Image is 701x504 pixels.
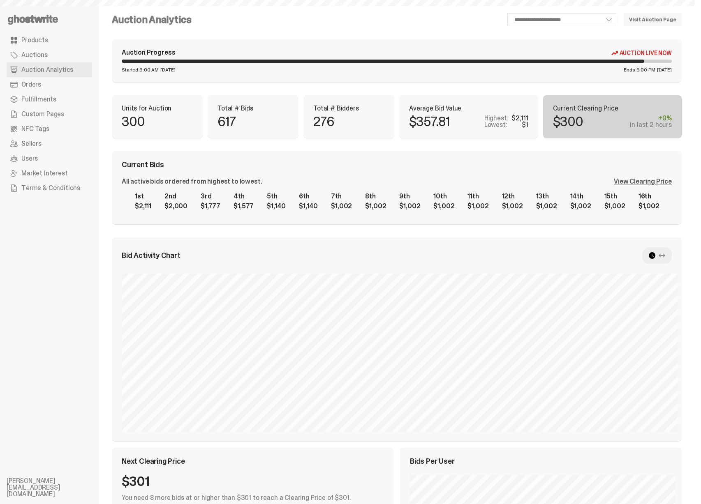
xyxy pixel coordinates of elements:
p: $300 [553,115,583,128]
p: Current Clearing Price [553,105,672,112]
p: 300 [122,115,145,128]
div: 6th [299,193,318,200]
p: Units for Auction [122,105,193,112]
div: $1,140 [267,203,286,209]
span: Users [21,155,38,162]
span: Next Clearing Price [122,458,185,465]
div: $301 [122,475,384,488]
span: Fulfillments [21,96,56,103]
div: 3rd [201,193,220,200]
div: 16th [639,193,659,200]
div: $2,111 [511,115,528,122]
p: 617 [217,115,236,128]
span: [DATE] [657,67,672,72]
div: $1,577 [234,203,254,209]
div: $1,002 [331,203,352,209]
a: Fulfillments [7,92,92,107]
a: Users [7,151,92,166]
div: $2,000 [164,203,187,209]
div: Auction Progress [122,49,175,56]
span: Terms & Conditions [21,185,80,191]
a: Products [7,33,92,48]
div: $1,002 [604,203,625,209]
div: $1,002 [433,203,454,209]
span: Bid Activity Chart [122,252,180,259]
div: $1,002 [502,203,523,209]
div: $1,002 [536,203,557,209]
p: Total # Bids [217,105,289,112]
span: [DATE] [160,67,175,72]
div: 15th [604,193,625,200]
div: All active bids ordered from highest to lowest. [122,178,262,185]
a: Orders [7,77,92,92]
span: Sellers [21,140,42,147]
a: Auctions [7,48,92,62]
div: 5th [267,193,286,200]
div: $1,002 [570,203,591,209]
div: View Clearing Price [614,178,672,185]
div: 1st [135,193,151,200]
div: $1,002 [639,203,659,209]
span: Bids Per User [410,458,455,465]
span: Custom Pages [21,111,64,117]
p: Lowest: [484,122,507,128]
div: $1 [522,122,528,128]
a: Terms & Conditions [7,181,92,196]
div: $1,140 [299,203,318,209]
span: Ends 9:00 PM [624,67,655,72]
div: 11th [467,193,488,200]
span: Market Interest [21,170,68,177]
div: 7th [331,193,352,200]
a: Auction Analytics [7,62,92,77]
span: Orders [21,81,41,88]
a: NFC Tags [7,122,92,136]
div: 2nd [164,193,187,200]
a: Visit Auction Page [624,13,682,26]
p: Highest: [484,115,509,122]
span: Products [21,37,48,44]
div: 4th [234,193,254,200]
div: $2,111 [135,203,151,209]
div: $1,002 [365,203,386,209]
a: Sellers [7,136,92,151]
div: 13th [536,193,557,200]
li: [PERSON_NAME][EMAIL_ADDRESS][DOMAIN_NAME] [7,478,105,497]
div: 8th [365,193,386,200]
span: Auction Live Now [620,50,672,56]
p: Average Bid Value [409,105,528,112]
p: $357.81 [409,115,450,128]
div: $1,002 [399,203,420,209]
div: 10th [433,193,454,200]
h4: Auction Analytics [112,15,192,25]
div: 14th [570,193,591,200]
a: Custom Pages [7,107,92,122]
p: Total # Bidders [313,105,384,112]
span: Current Bids [122,161,164,168]
div: +0% [630,115,672,122]
div: $1,002 [467,203,488,209]
span: Auction Analytics [21,67,73,73]
span: NFC Tags [21,126,49,132]
a: Market Interest [7,166,92,181]
span: Started 9:00 AM [122,67,159,72]
p: You need 8 more bids at or higher than $301 to reach a Clearing Price of $301. [122,495,384,501]
span: Auctions [21,52,48,58]
div: in last 2 hours [630,122,672,128]
div: $1,777 [201,203,220,209]
div: 12th [502,193,523,200]
div: 9th [399,193,420,200]
p: 276 [313,115,335,128]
